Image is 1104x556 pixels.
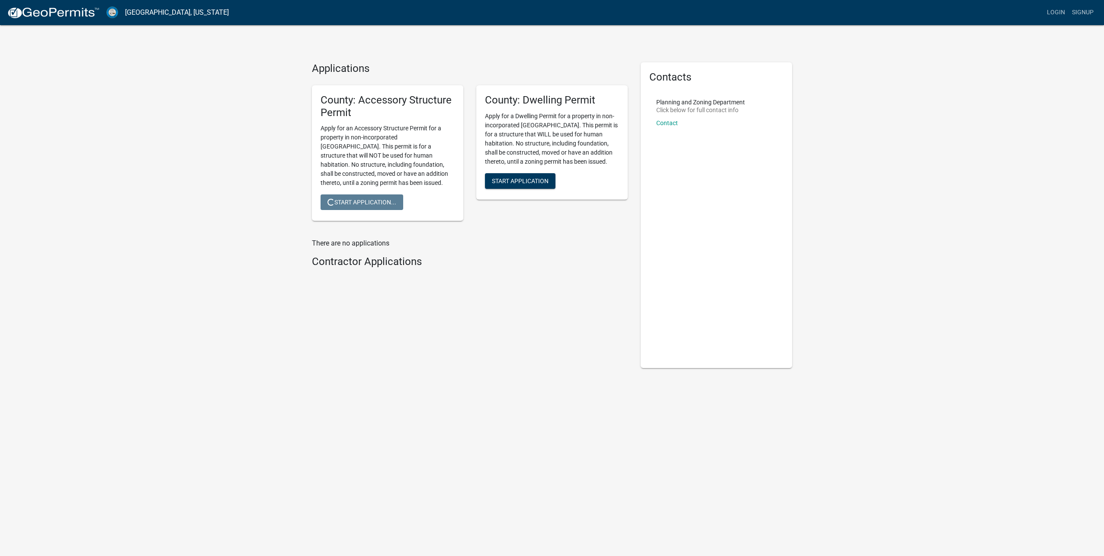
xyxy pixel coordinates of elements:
[106,6,118,18] img: Custer County, Colorado
[649,71,783,84] h5: Contacts
[656,107,745,113] p: Click below for full contact info
[485,112,619,166] p: Apply for a Dwelling Permit for a property in non-incorporated [GEOGRAPHIC_DATA]. This permit is ...
[321,124,455,187] p: Apply for an Accessory Structure Permit for a property in non-incorporated [GEOGRAPHIC_DATA]. Thi...
[312,238,628,249] p: There are no applications
[321,94,455,119] h5: County: Accessory Structure Permit
[312,255,628,272] wm-workflow-list-section: Contractor Applications
[485,173,555,189] button: Start Application
[321,194,403,210] button: Start Application...
[312,255,628,268] h4: Contractor Applications
[485,94,619,107] h5: County: Dwelling Permit
[1069,4,1097,21] a: Signup
[656,120,678,126] a: Contact
[656,99,745,105] p: Planning and Zoning Department
[1043,4,1069,21] a: Login
[312,62,628,75] h4: Applications
[492,177,549,184] span: Start Application
[125,5,229,20] a: [GEOGRAPHIC_DATA], [US_STATE]
[312,62,628,228] wm-workflow-list-section: Applications
[327,199,396,206] span: Start Application...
